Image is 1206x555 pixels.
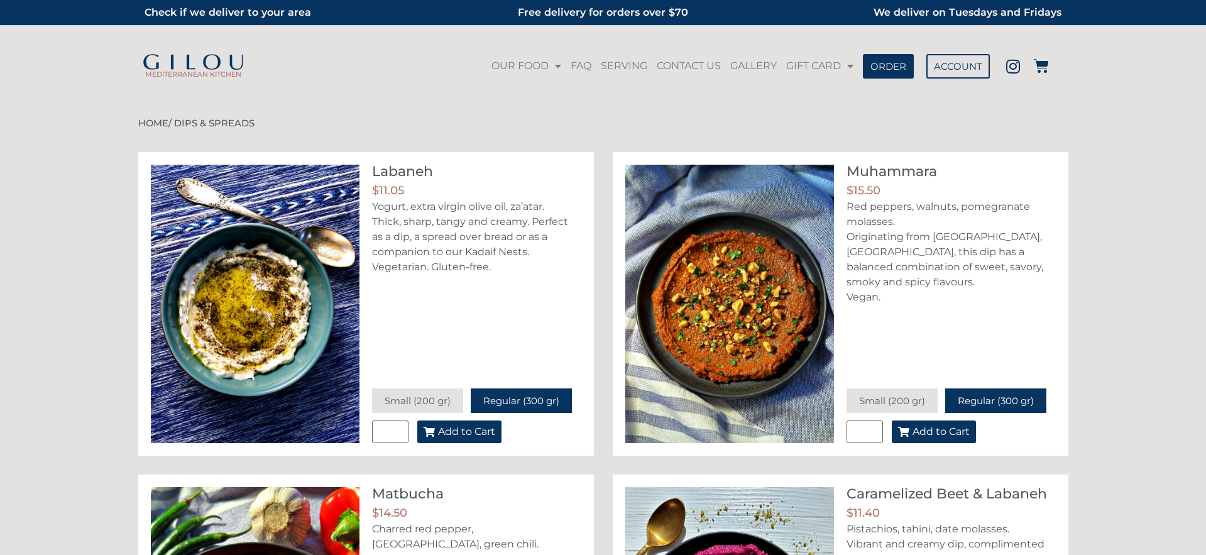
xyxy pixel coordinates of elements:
span: Small (200 gr) [385,395,451,407]
bdi: 11.40 [847,506,880,520]
span: Red peppers, walnuts, pomegranate molasses. [847,201,1030,228]
h2: We deliver on Tuesdays and Fridays [764,3,1061,22]
a: GALLERY [727,52,780,80]
p: Yogurt, extra virgin olive oil, za’atar. Thick, sharp, tangy and creamy. Perfect as a dip, a spre... [372,199,581,275]
a: ORDER [863,54,914,79]
a: OUR FOOD [488,52,564,80]
a: FAQ [567,52,595,80]
a: CONTACT US [654,52,724,80]
nav: Menu [486,52,857,80]
h1: Labaneh [372,163,433,180]
bdi: 15.50 [847,184,880,197]
bdi: 14.50 [372,506,407,520]
a: ACCOUNT [926,54,990,79]
bdi: 11.05 [372,184,404,197]
h2: MEDITERRANEAN KITCHEN [138,71,248,78]
button: Add to Cart [417,420,502,443]
span: $ [847,184,853,197]
img: Gilou Logo [141,54,245,72]
span: ACCOUNT [934,62,982,71]
span: $ [847,506,853,520]
button: Add to Cart [892,420,976,443]
span: $ [372,184,379,197]
span: Add to Cart [438,427,495,437]
input: Product quantity [847,420,883,443]
a: SERVING [598,52,650,80]
span: Regular (300 gr) [483,395,559,407]
span: Add to Cart [913,427,970,437]
span: Pistachios, tahini, date molasses. [847,523,1009,535]
img: Labaneh [151,165,360,443]
h1: Caramelized Beet & Labaneh [847,485,1047,502]
a: HOME [138,118,168,129]
span: $ [372,506,379,520]
a: Check if we deliver to your area [145,6,311,18]
h1: Matbucha [372,485,444,502]
a: GIFT CARD [783,52,857,80]
h1: Muhammara [847,163,937,180]
input: Product quantity [372,420,408,443]
nav: Breadcrumb [138,116,1068,130]
p: Originating from [GEOGRAPHIC_DATA], [GEOGRAPHIC_DATA], this dip has a balanced combination of swe... [847,199,1056,305]
h2: Free delivery for orders over $70 [454,3,752,22]
img: Muhammara [625,165,835,443]
span: ORDER [870,62,906,71]
span: Small (200 gr) [859,395,925,407]
span: Regular (300 gr) [958,395,1034,407]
